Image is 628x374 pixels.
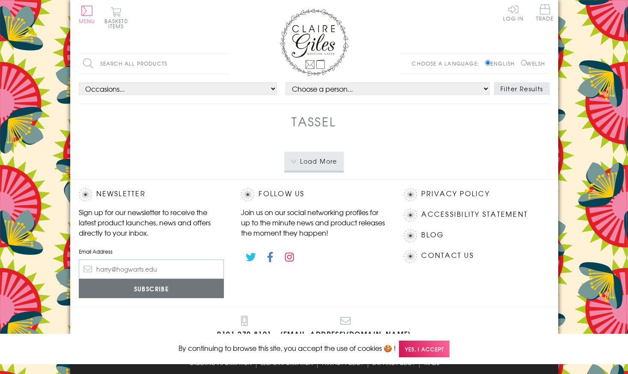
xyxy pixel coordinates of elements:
[79,17,95,25] span: Menu
[280,316,411,340] a: [EMAIL_ADDRESS][DOMAIN_NAME]
[284,152,344,171] button: Load More
[421,209,528,220] a: Accessibility Statement
[108,17,128,30] span: 0 items
[421,229,444,241] a: Blog
[79,248,224,255] label: Email Address
[421,188,489,200] a: Privacy Policy
[521,60,545,67] label: Welsh
[536,4,554,23] a: Trade
[485,60,491,66] input: English
[241,188,387,201] h2: Follow Us
[241,207,387,238] p: Join us on our social networking profiles for up to the minute news and product releases the mome...
[485,60,519,67] label: English
[79,260,224,279] input: harry@hogwarts.edu
[79,188,224,201] h2: Newsletter
[217,316,272,340] a: 0191 270 8191
[399,341,449,357] span: Yes, I accept
[503,4,524,21] a: Log In
[280,9,348,76] img: Claire Giles Greetings Cards
[421,250,473,261] a: Contact Us
[521,60,527,66] input: Welsh
[79,54,229,73] input: Search all products
[412,60,483,67] p: Choose a language:
[292,113,336,130] h1: Tassel
[536,4,554,21] span: Trade
[79,279,224,298] input: Subscribe
[220,54,229,73] input: Search
[79,6,95,24] button: Menu
[104,7,128,29] button: Basket0 items
[79,207,224,238] p: Sign up for our newsletter to receive the latest product launches, news and offers directly to yo...
[494,82,550,95] button: Filter Results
